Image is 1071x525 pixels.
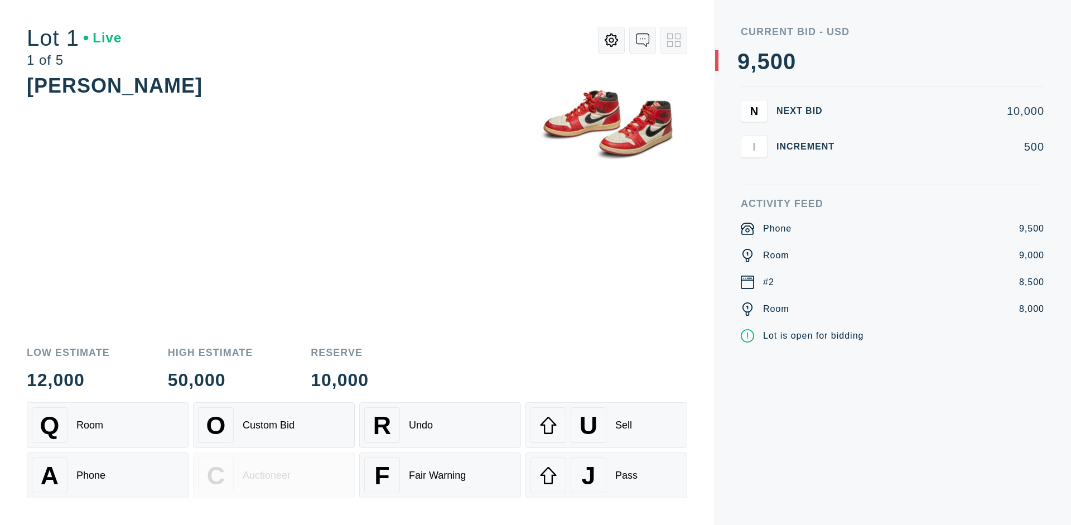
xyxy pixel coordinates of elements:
span: J [581,461,595,490]
div: 500 [852,141,1044,152]
div: 50,000 [168,371,253,389]
div: Phone [76,470,105,481]
div: Lot is open for bidding [763,329,863,343]
div: #2 [763,276,774,289]
div: Next Bid [776,107,843,115]
button: I [741,136,768,158]
div: Room [76,420,103,431]
div: 10,000 [311,371,369,389]
div: , [750,50,757,273]
div: Fair Warning [409,470,466,481]
button: USell [525,402,687,448]
div: 0 [783,50,796,73]
button: OCustom Bid [193,402,355,448]
span: Q [40,411,60,440]
div: 1 of 5 [27,54,122,67]
div: 12,000 [27,371,110,389]
button: CAuctioneer [193,452,355,498]
div: 10,000 [852,105,1044,117]
div: Auctioneer [243,470,291,481]
div: Room [763,249,789,262]
button: RUndo [359,402,521,448]
div: 9,500 [1019,222,1044,235]
div: Custom Bid [243,420,295,431]
button: APhone [27,452,189,498]
div: High Estimate [168,348,253,358]
button: N [741,100,768,122]
span: R [373,411,391,440]
div: Current Bid - USD [741,27,1044,37]
div: 9,000 [1019,249,1044,262]
div: Pass [615,470,638,481]
div: Undo [409,420,433,431]
span: O [206,411,226,440]
div: Activity Feed [741,199,1044,209]
div: Phone [763,222,792,235]
div: 0 [770,50,783,73]
div: Sell [615,420,632,431]
div: Room [763,302,789,316]
div: [PERSON_NAME] [27,74,202,97]
span: I [752,140,756,153]
span: N [750,104,758,117]
span: U [580,411,597,440]
span: C [207,461,225,490]
button: FFair Warning [359,452,521,498]
div: Live [84,31,122,45]
div: Reserve [311,348,369,358]
div: Increment [776,142,843,151]
div: 8,000 [1019,302,1044,316]
div: 9 [737,50,750,73]
span: A [41,461,59,490]
button: JPass [525,452,687,498]
button: QRoom [27,402,189,448]
div: 8,500 [1019,276,1044,289]
span: F [374,461,389,490]
div: Low Estimate [27,348,110,358]
div: 5 [757,50,770,73]
div: Lot 1 [27,27,122,49]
